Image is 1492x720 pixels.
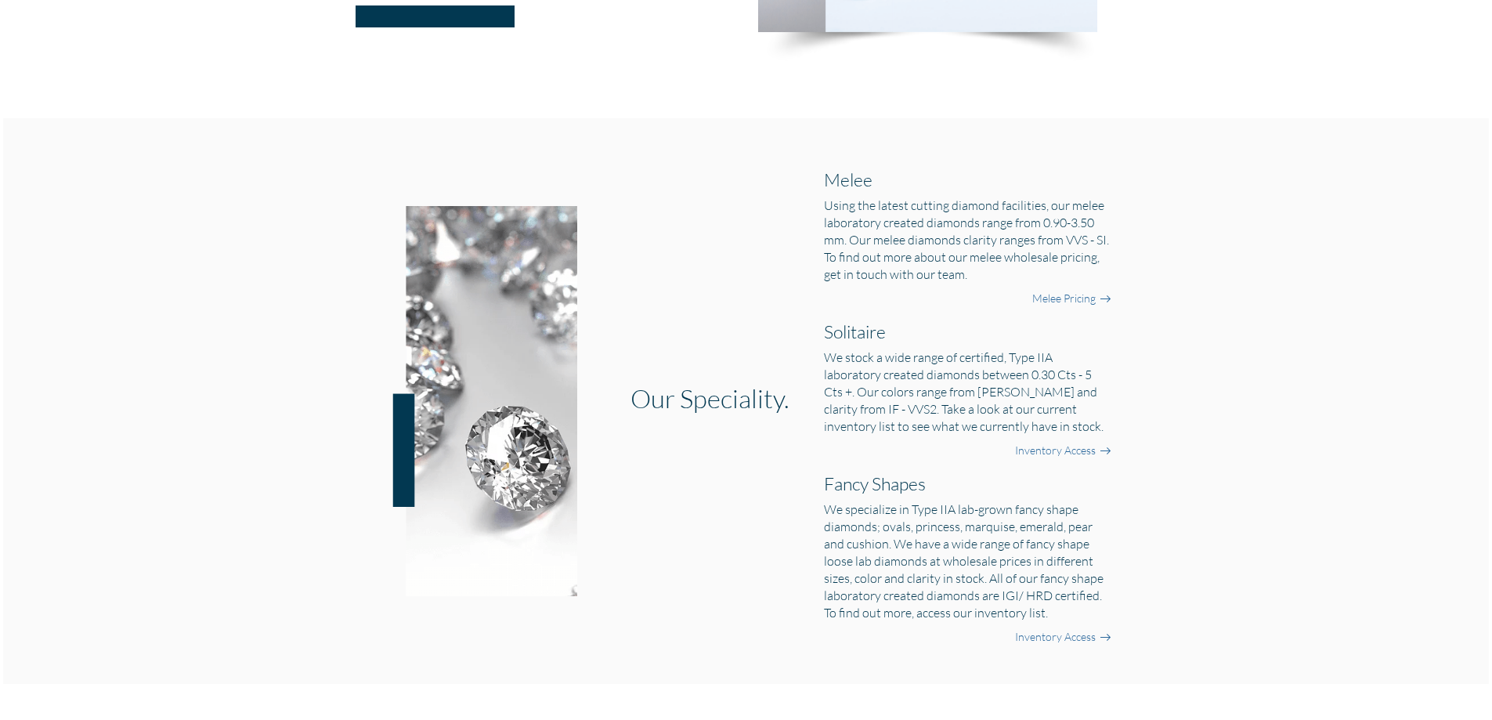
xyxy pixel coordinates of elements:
[824,349,1111,435] h5: We stock a wide range of certified, Type IIA laboratory created diamonds between 0.30 Cts - 5 Cts...
[1015,443,1096,458] a: Inventory Access
[824,197,1111,283] h5: Using the latest cutting diamond facilities, our melee laboratory created diamonds range from 0.9...
[630,382,797,414] h1: Our Speciality.
[1032,291,1096,306] a: Melee Pricing
[824,168,1111,190] h2: Melee
[1099,631,1111,644] img: right-arrow
[1414,642,1473,701] iframe: Drift Widget Chat Controller
[1099,293,1111,306] img: right-arrow
[824,501,1111,621] h5: We specialize in Type IIA lab-grown fancy shape diamonds; ovals, princess, marquise, emerald, pea...
[1099,445,1111,458] img: right-arrow
[378,206,578,596] img: our-speciality
[824,472,1111,494] h2: Fancy Shapes
[824,320,1111,342] h2: Solitaire
[1015,629,1096,645] a: Inventory Access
